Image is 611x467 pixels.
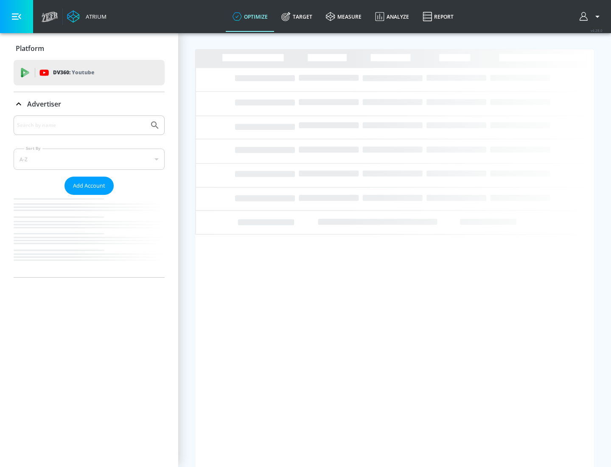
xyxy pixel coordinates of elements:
[416,1,460,32] a: Report
[53,68,94,77] p: DV360:
[319,1,368,32] a: measure
[16,44,44,53] p: Platform
[368,1,416,32] a: Analyze
[67,10,107,23] a: Atrium
[226,1,275,32] a: optimize
[14,37,165,60] div: Platform
[24,146,42,151] label: Sort By
[27,99,61,109] p: Advertiser
[64,177,114,195] button: Add Account
[17,120,146,131] input: Search by name
[591,28,603,33] span: v 4.28.0
[14,149,165,170] div: A-Z
[14,195,165,277] nav: list of Advertiser
[14,115,165,277] div: Advertiser
[73,181,105,191] span: Add Account
[14,92,165,116] div: Advertiser
[72,68,94,77] p: Youtube
[275,1,319,32] a: Target
[14,60,165,85] div: DV360: Youtube
[82,13,107,20] div: Atrium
